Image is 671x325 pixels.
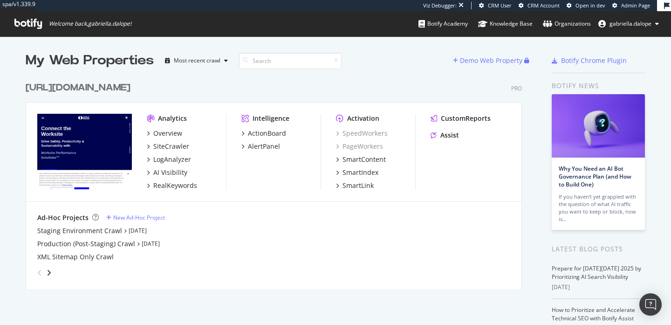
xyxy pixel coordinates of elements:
a: Production (Post-Staging) Crawl [37,239,135,249]
span: Admin Page [621,2,650,9]
a: New Ad-Hoc Project [106,214,165,221]
a: ActionBoard [241,129,286,138]
span: gabriella.dalope [609,20,651,28]
div: Assist [440,131,459,140]
div: Overview [153,129,182,138]
span: CRM User [488,2,512,9]
a: Open in dev [567,2,605,9]
div: My Web Properties [26,51,154,70]
div: SmartLink [342,181,374,190]
a: [DATE] [129,227,147,235]
div: AI Visibility [153,168,187,177]
div: Pro [511,84,522,92]
a: Why You Need an AI Bot Governance Plan (and How to Build One) [559,165,631,188]
div: Botify Chrome Plugin [561,56,627,65]
a: SiteCrawler [147,142,189,151]
div: Open Intercom Messenger [639,293,662,316]
div: angle-left [34,265,46,280]
div: LogAnalyzer [153,155,191,164]
div: Demo Web Property [460,56,522,65]
div: CustomReports [441,114,491,123]
div: Ad-Hoc Projects [37,213,89,222]
div: SiteCrawler [153,142,189,151]
a: Demo Web Property [453,56,524,64]
button: gabriella.dalope [591,16,666,31]
a: SmartIndex [336,168,378,177]
a: XML Sitemap Only Crawl [37,252,114,262]
a: RealKeywords [147,181,197,190]
a: SpeedWorkers [336,129,388,138]
a: CustomReports [431,114,491,123]
a: Botify Chrome Plugin [552,56,627,65]
a: Staging Environment Crawl [37,226,122,235]
div: RealKeywords [153,181,197,190]
a: Admin Page [612,2,650,9]
a: AI Visibility [147,168,187,177]
div: Botify news [552,81,645,91]
img: https://www.unitedrentals.com/ [37,114,132,189]
div: Activation [347,114,379,123]
a: SmartLink [336,181,374,190]
a: Prepare for [DATE][DATE] 2025 by Prioritizing AI Search Visibility [552,264,641,281]
div: [DATE] [552,283,645,291]
a: How to Prioritize and Accelerate Technical SEO with Botify Assist [552,306,635,322]
div: Analytics [158,114,187,123]
div: SmartIndex [342,168,378,177]
div: AlertPanel [248,142,280,151]
div: SmartContent [342,155,386,164]
a: Assist [431,131,459,140]
div: If you haven’t yet grappled with the question of what AI traffic you want to keep or block, now is… [559,193,638,223]
div: [URL][DOMAIN_NAME] [26,81,130,95]
a: AlertPanel [241,142,280,151]
div: Latest Blog Posts [552,244,645,254]
div: Viz Debugger: [423,2,457,9]
button: Most recent crawl [161,53,232,68]
a: Botify Academy [418,11,468,36]
a: Overview [147,129,182,138]
button: Demo Web Property [453,53,524,68]
a: PageWorkers [336,142,383,151]
div: New Ad-Hoc Project [113,214,165,221]
a: Organizations [543,11,591,36]
span: Open in dev [575,2,605,9]
div: angle-right [46,268,52,277]
a: LogAnalyzer [147,155,191,164]
div: grid [26,70,529,289]
a: Knowledge Base [478,11,533,36]
div: Knowledge Base [478,19,533,28]
span: CRM Account [527,2,560,9]
div: Botify Academy [418,19,468,28]
a: CRM User [479,2,512,9]
a: SmartContent [336,155,386,164]
div: Organizations [543,19,591,28]
div: Most recent crawl [174,58,220,63]
a: [DATE] [142,240,160,248]
input: Search [239,53,342,69]
span: Welcome back, gabriella.dalope ! [49,20,131,28]
a: CRM Account [519,2,560,9]
div: ActionBoard [248,129,286,138]
a: [URL][DOMAIN_NAME] [26,81,134,95]
div: Intelligence [253,114,289,123]
img: Why You Need an AI Bot Governance Plan (and How to Build One) [552,94,645,158]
